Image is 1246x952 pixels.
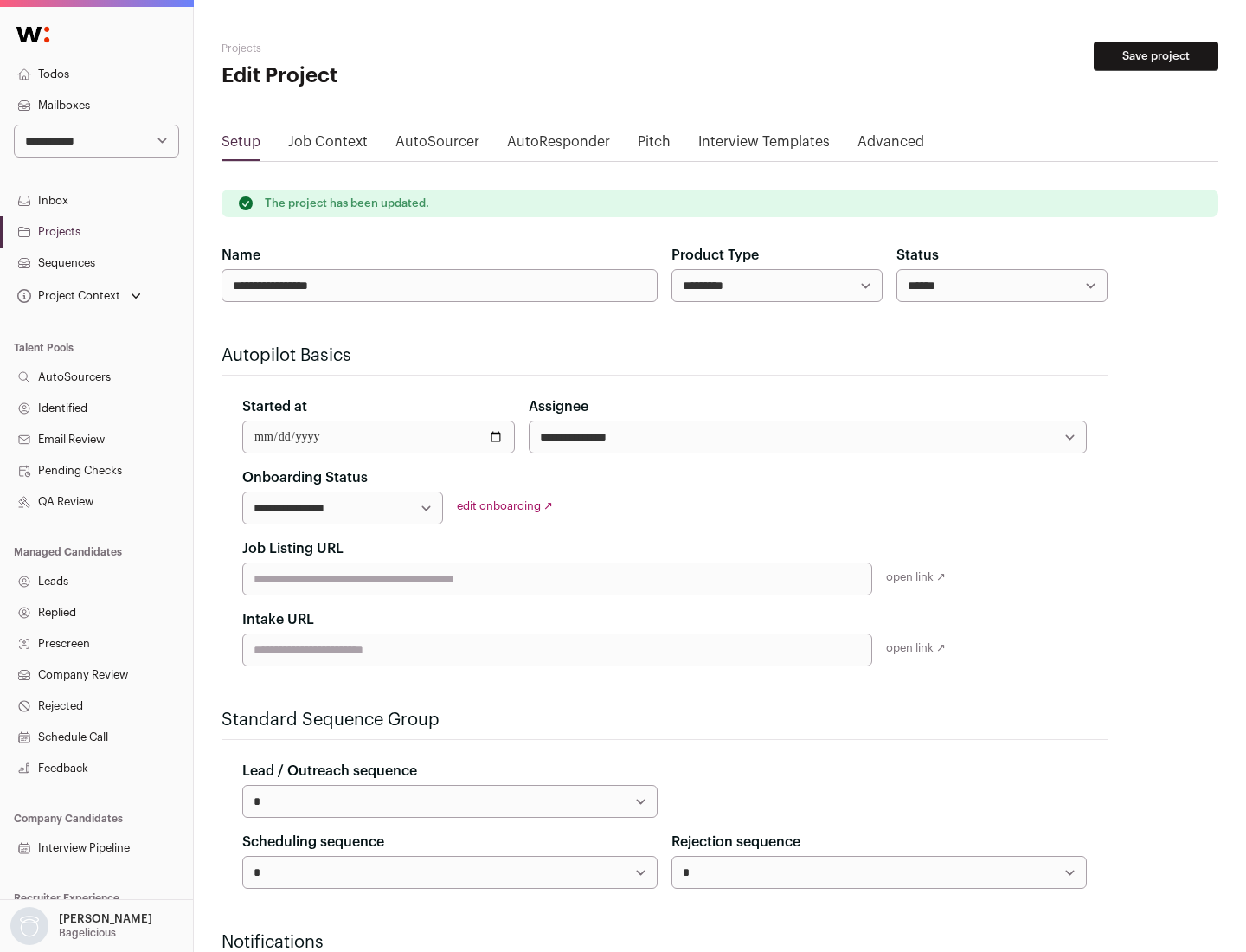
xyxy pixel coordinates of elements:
a: edit onboarding ↗ [457,500,553,511]
a: Setup [222,132,260,159]
label: Assignee [529,396,588,417]
label: Rejection sequence [671,832,800,852]
label: Job Listing URL [242,538,344,559]
p: [PERSON_NAME] [59,912,152,926]
h2: Standard Sequence Group [222,708,1108,732]
label: Name [222,245,260,266]
p: The project has been updated. [265,196,429,210]
h1: Edit Project [222,62,554,90]
label: Product Type [671,245,759,266]
label: Status [896,245,939,266]
button: Open dropdown [14,284,145,308]
label: Lead / Outreach sequence [242,761,417,782]
a: AutoResponder [507,132,610,159]
a: Interview Templates [698,132,830,159]
div: Project Context [14,289,120,303]
img: Wellfound [7,17,59,52]
button: Save project [1094,42,1218,71]
h2: Projects [222,42,554,55]
label: Scheduling sequence [242,832,384,852]
label: Intake URL [242,609,314,630]
button: Open dropdown [7,907,156,945]
p: Bagelicious [59,926,116,940]
a: AutoSourcer [395,132,479,159]
a: Advanced [857,132,924,159]
label: Onboarding Status [242,467,368,488]
a: Pitch [638,132,671,159]
label: Started at [242,396,307,417]
h2: Autopilot Basics [222,344,1108,368]
a: Job Context [288,132,368,159]
img: nopic.png [10,907,48,945]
